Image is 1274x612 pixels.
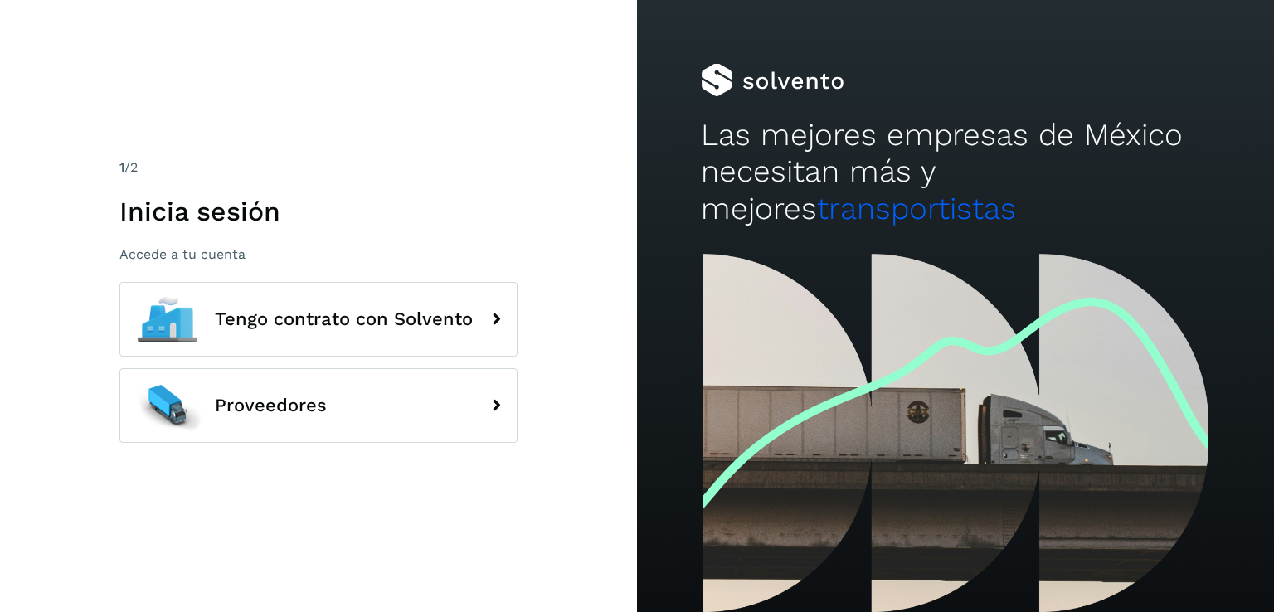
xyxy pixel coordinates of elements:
div: /2 [119,158,518,177]
h1: Inicia sesión [119,196,518,227]
button: Tengo contrato con Solvento [119,282,518,357]
span: Proveedores [215,396,327,415]
span: Tengo contrato con Solvento [215,309,473,329]
button: Proveedores [119,368,518,443]
span: 1 [119,159,124,175]
span: transportistas [817,191,1016,226]
h2: Las mejores empresas de México necesitan más y mejores [701,117,1210,227]
p: Accede a tu cuenta [119,246,518,262]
